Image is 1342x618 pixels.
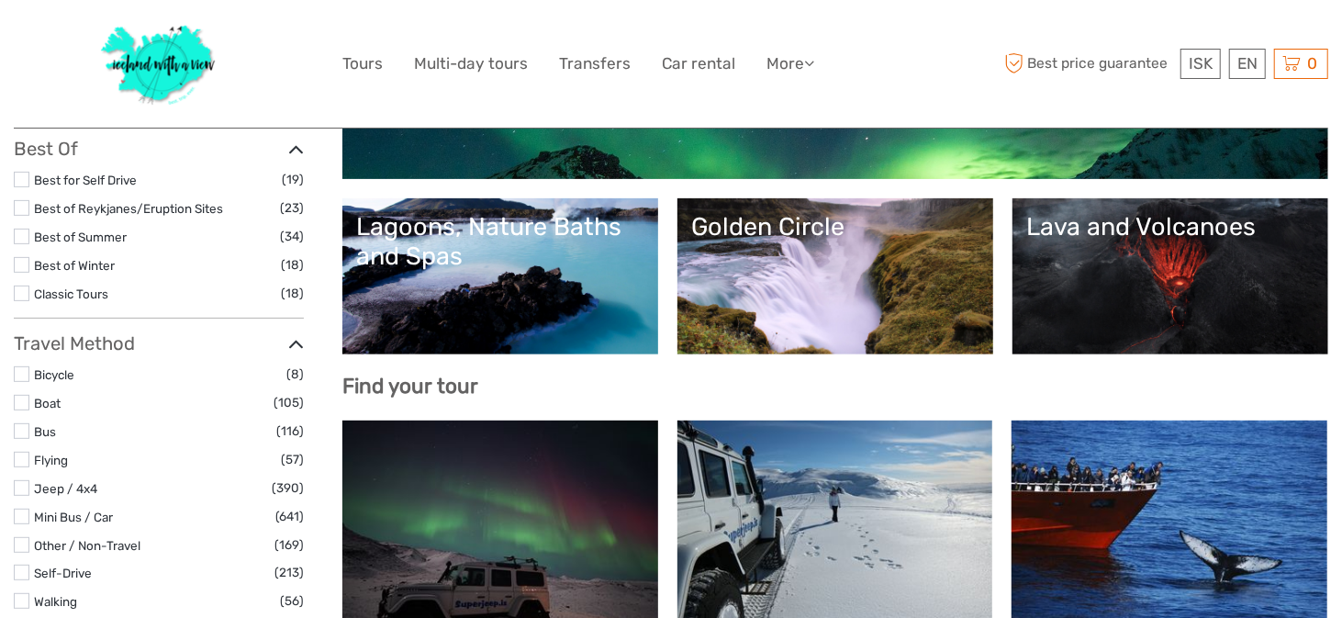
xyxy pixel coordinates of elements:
div: Lava and Volcanoes [1026,212,1314,242]
a: Classic Tours [34,287,108,301]
a: Tours [342,51,383,77]
a: Car rental [662,51,735,77]
span: (390) [272,478,304,499]
span: (213) [274,562,304,583]
a: Lagoons, Nature Baths and Spas [356,212,644,341]
a: Bus [34,424,56,439]
a: Best of Winter [34,258,115,273]
span: (169) [274,534,304,556]
span: 0 [1304,54,1320,73]
a: Walking [34,594,77,609]
span: (116) [276,421,304,442]
a: Golden Circle [691,212,979,341]
span: (57) [281,449,304,470]
b: Find your tour [342,374,478,399]
span: (641) [275,506,304,527]
a: Mini Bus / Car [34,510,113,524]
a: Bicycle [34,367,74,382]
div: EN [1229,49,1266,79]
span: (8) [286,364,304,385]
a: Best of Summer [34,230,127,244]
a: Jeep / 4x4 [34,481,97,496]
a: Self-Drive [34,566,92,580]
a: More [766,51,814,77]
a: Transfers [559,51,631,77]
span: (18) [281,254,304,275]
a: Boat [34,396,61,410]
span: ISK [1189,54,1213,73]
span: Best price guarantee [1000,49,1176,79]
span: (34) [280,226,304,247]
a: Flying [34,453,68,467]
span: (18) [281,283,304,304]
h3: Travel Method [14,332,304,354]
img: 1077-ca632067-b948-436b-9c7a-efe9894e108b_logo_big.jpg [92,14,226,114]
a: Best for Self Drive [34,173,137,187]
span: (23) [280,197,304,219]
a: Best of Reykjanes/Eruption Sites [34,201,223,216]
a: Other / Non-Travel [34,538,140,553]
div: Golden Circle [691,212,979,242]
a: Multi-day tours [414,51,528,77]
h3: Best Of [14,138,304,160]
span: (56) [280,590,304,612]
a: Lava and Volcanoes [1026,212,1314,341]
div: Lagoons, Nature Baths and Spas [356,212,644,272]
span: (19) [282,169,304,190]
span: (105) [274,392,304,413]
